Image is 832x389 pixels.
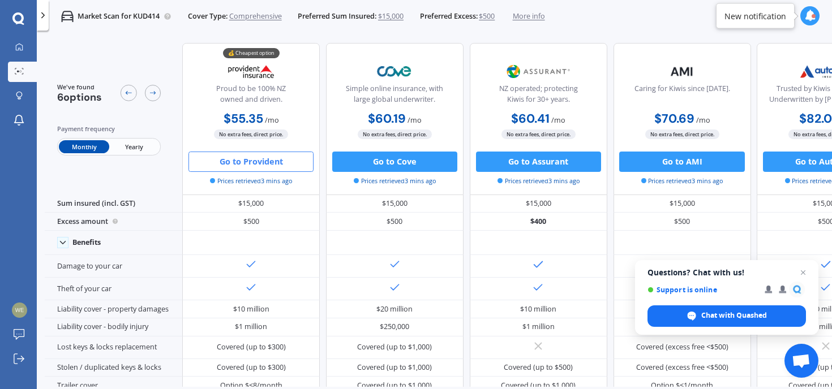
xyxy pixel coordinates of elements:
span: / mo [265,115,279,125]
span: / mo [408,115,422,125]
span: 6 options [57,90,102,104]
div: $10 million [520,304,556,314]
span: Preferred Excess: [420,11,478,21]
div: Covered (excess free <$500) [636,342,728,352]
button: Go to Assurant [476,152,601,172]
button: Go to Cove [332,152,457,172]
span: Cover Type: [188,11,228,21]
div: Sum insured (incl. GST) [45,195,182,213]
div: Covered (up to $1,000) [357,342,432,352]
div: Damage to your car [45,255,182,278]
div: $400 [470,213,607,231]
div: $1 million [522,322,555,332]
button: Go to AMI [619,152,744,172]
span: Comprehensive [229,11,282,21]
img: Provident.png [217,59,285,84]
div: $10 million [233,304,269,314]
img: 8ab6bc97445a4216ae38cc1ed046a951 [12,302,27,318]
span: Questions? Chat with us! [647,268,806,277]
b: $60.41 [511,111,550,127]
b: $70.69 [654,111,694,127]
span: Prices retrieved 3 mins ago [354,176,436,185]
div: Excess amount [45,213,182,231]
div: Theft of your car [45,278,182,300]
div: $500 [614,213,751,231]
div: $250,000 [380,322,409,332]
div: Covered (up to $300) [217,342,286,352]
div: Lost keys & locks replacement [45,336,182,359]
button: Go to Provident [188,152,314,172]
div: $500 [326,213,464,231]
img: Assurant.png [505,59,572,84]
div: Covered (up to $1,000) [357,362,432,373]
span: More info [513,11,545,21]
b: $60.19 [368,111,406,127]
div: 💰 Cheapest option [223,48,280,58]
span: Support is online [647,286,757,294]
span: Chat with Quashed [701,310,767,321]
span: $15,000 [378,11,404,21]
div: Covered (excess free <$500) [636,362,728,373]
div: New notification [724,10,786,21]
div: Benefits [72,238,101,247]
span: Preferred Sum Insured: [298,11,376,21]
span: No extra fees, direct price. [214,129,288,139]
span: / mo [696,115,710,125]
div: Covered (up to $300) [217,362,286,373]
div: $15,000 [326,195,464,213]
img: AMI-text-1.webp [649,59,716,84]
span: Chat with Quashed [647,305,806,327]
span: / mo [551,115,565,125]
div: $15,000 [182,195,320,213]
span: No extra fees, direct price. [645,129,719,139]
span: We've found [57,83,102,92]
div: NZ operated; protecting Kiwis for 30+ years. [478,84,598,109]
span: $500 [479,11,495,21]
div: Stolen / duplicated keys & locks [45,359,182,377]
a: Open chat [784,344,818,378]
div: Liability cover - property damages [45,300,182,318]
b: $55.35 [224,111,263,127]
span: No extra fees, direct price. [501,129,576,139]
span: Prices retrieved 3 mins ago [498,176,580,185]
div: $15,000 [614,195,751,213]
span: Prices retrieved 3 mins ago [210,176,292,185]
div: Simple online insurance, with large global underwriter. [334,84,454,109]
img: Cove.webp [361,59,428,84]
div: Caring for Kiwis since [DATE]. [634,84,730,109]
div: $1 million [235,322,267,332]
span: Yearly [109,140,159,153]
div: Proud to be 100% NZ owned and driven. [191,84,311,109]
div: Payment frequency [57,124,161,134]
span: Prices retrieved 3 mins ago [641,176,723,185]
div: $20 million [376,304,413,314]
div: $15,000 [470,195,607,213]
div: Liability cover - bodily injury [45,318,182,336]
div: $500 [182,213,320,231]
img: car.f15378c7a67c060ca3f3.svg [61,10,74,23]
div: Covered (up to $500) [504,362,573,373]
p: Market Scan for KUD414 [78,11,160,21]
span: No extra fees, direct price. [358,129,432,139]
span: Monthly [59,140,109,153]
